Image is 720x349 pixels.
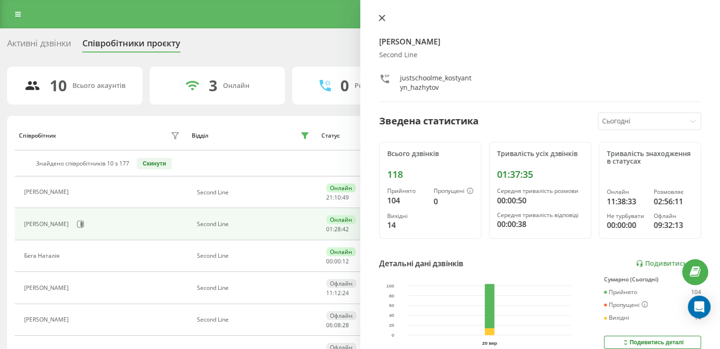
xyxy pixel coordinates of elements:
[334,289,341,297] span: 12
[340,77,349,95] div: 0
[326,311,356,320] div: Офлайн
[326,258,349,265] div: : :
[387,188,426,194] div: Прийнято
[691,289,701,296] div: 104
[326,215,356,224] div: Онлайн
[434,188,473,195] div: Пропущені
[497,150,583,158] div: Тривалість усіх дзвінків
[654,219,693,231] div: 09:32:13
[389,323,394,328] text: 20
[342,289,349,297] span: 24
[326,257,333,265] span: 00
[497,212,583,218] div: Середня тривалість відповіді
[497,195,583,206] div: 00:00:50
[24,285,71,291] div: [PERSON_NAME]
[391,332,394,338] text: 0
[497,218,583,230] div: 00:00:38
[482,340,498,346] text: 20 вер
[604,336,701,349] button: Подивитись деталі
[342,257,349,265] span: 12
[654,189,693,195] div: Розмовляє
[82,38,180,53] div: Співробітники проєкту
[379,258,463,269] div: Детальні дані дзвінків
[326,289,333,297] span: 11
[197,316,312,323] div: Second Line
[24,253,62,259] div: Бега Наталія
[209,77,217,95] div: 3
[607,196,646,207] div: 11:38:33
[654,213,693,219] div: Офлайн
[192,132,208,139] div: Відділ
[326,225,333,233] span: 01
[19,132,56,139] div: Співробітник
[326,226,349,233] div: : :
[197,285,312,291] div: Second Line
[355,82,400,90] div: Розмовляють
[607,219,646,231] div: 00:00:00
[389,303,394,308] text: 60
[326,183,356,192] div: Онлайн
[197,253,312,259] div: Second Line
[326,193,333,201] span: 21
[342,225,349,233] span: 42
[694,314,701,321] div: 14
[24,316,71,323] div: [PERSON_NAME]
[342,321,349,329] span: 28
[389,293,394,298] text: 80
[72,82,125,90] div: Всього акаунтів
[604,289,637,296] div: Прийнято
[607,189,646,195] div: Онлайн
[389,313,394,318] text: 40
[334,225,341,233] span: 28
[654,196,693,207] div: 02:56:11
[7,38,71,53] div: Активні дзвінки
[223,82,249,90] div: Онлайн
[387,150,473,158] div: Всього дзвінків
[379,36,702,47] h4: [PERSON_NAME]
[387,195,426,206] div: 104
[497,188,583,194] div: Середня тривалість розмови
[24,189,71,195] div: [PERSON_NAME]
[607,150,693,166] div: Тривалість знаходження в статусах
[334,257,341,265] span: 00
[326,322,349,329] div: : :
[342,193,349,201] span: 49
[622,339,684,346] div: Подивитись деталі
[434,196,473,207] div: 0
[326,247,356,256] div: Онлайн
[387,169,473,180] div: 118
[607,213,646,219] div: Не турбувати
[334,193,341,201] span: 10
[36,160,129,167] div: Знайдено співробітників 10 з 177
[326,321,333,329] span: 06
[321,132,340,139] div: Статус
[400,73,474,92] div: justschoolme_kostyantyn_hazhytov
[604,314,629,321] div: Вихідні
[497,169,583,180] div: 01:37:35
[379,114,479,128] div: Зведена статистика
[137,158,171,169] button: Скинути
[387,213,426,219] div: Вихідні
[50,77,67,95] div: 10
[604,276,701,283] div: Сумарно (Сьогодні)
[326,290,349,297] div: : :
[688,296,711,318] div: Open Intercom Messenger
[326,194,349,201] div: : :
[197,221,312,227] div: Second Line
[636,260,701,268] a: Подивитись звіт
[387,219,426,231] div: 14
[24,221,71,227] div: [PERSON_NAME]
[197,189,312,196] div: Second Line
[604,301,648,309] div: Пропущені
[386,283,394,288] text: 100
[334,321,341,329] span: 08
[326,279,356,288] div: Офлайн
[379,51,702,59] div: Second Line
